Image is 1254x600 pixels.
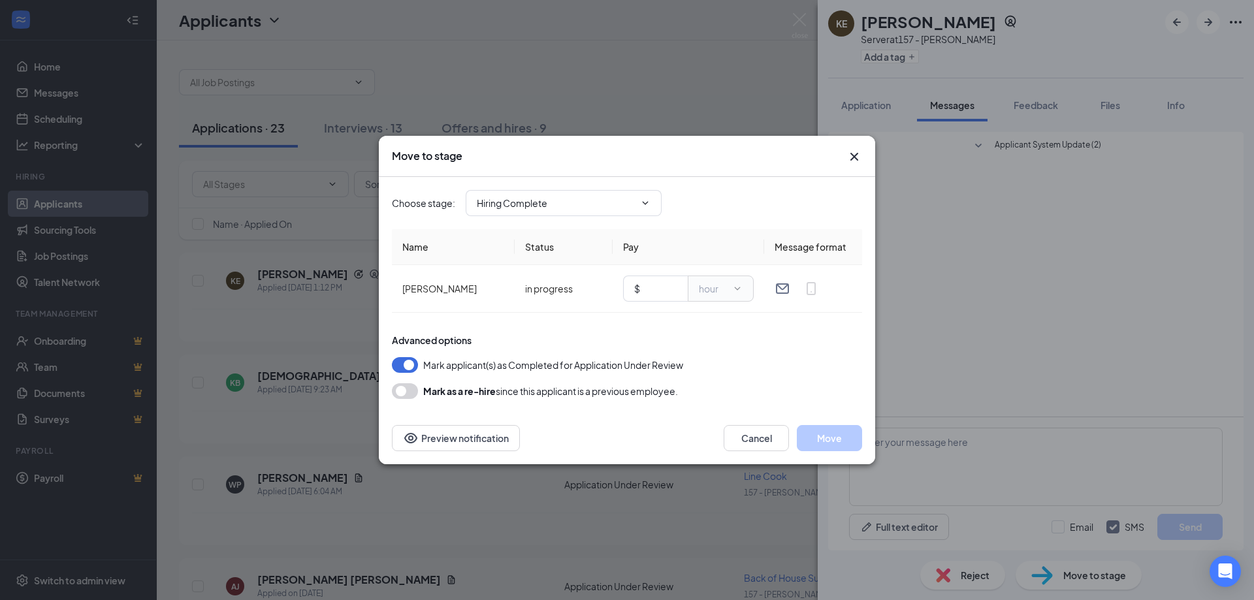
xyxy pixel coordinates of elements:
div: Open Intercom Messenger [1210,556,1241,587]
div: $ [634,281,640,296]
span: Mark applicant(s) as Completed for Application Under Review [423,357,683,373]
h3: Move to stage [392,149,462,163]
th: Status [515,229,613,265]
b: Mark as a re-hire [423,385,496,397]
span: [PERSON_NAME] [402,283,477,294]
div: since this applicant is a previous employee. [423,383,678,399]
svg: MobileSms [803,281,819,296]
button: Move [797,425,862,451]
span: Choose stage : [392,196,455,210]
th: Pay [613,229,764,265]
svg: Cross [846,149,862,165]
svg: ChevronDown [640,198,651,208]
svg: Eye [403,430,419,446]
th: Message format [764,229,862,265]
button: Close [846,149,862,165]
svg: Email [775,281,790,296]
td: in progress [515,265,613,313]
button: Cancel [724,425,789,451]
button: Preview notificationEye [392,425,520,451]
th: Name [392,229,515,265]
div: Advanced options [392,334,862,347]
